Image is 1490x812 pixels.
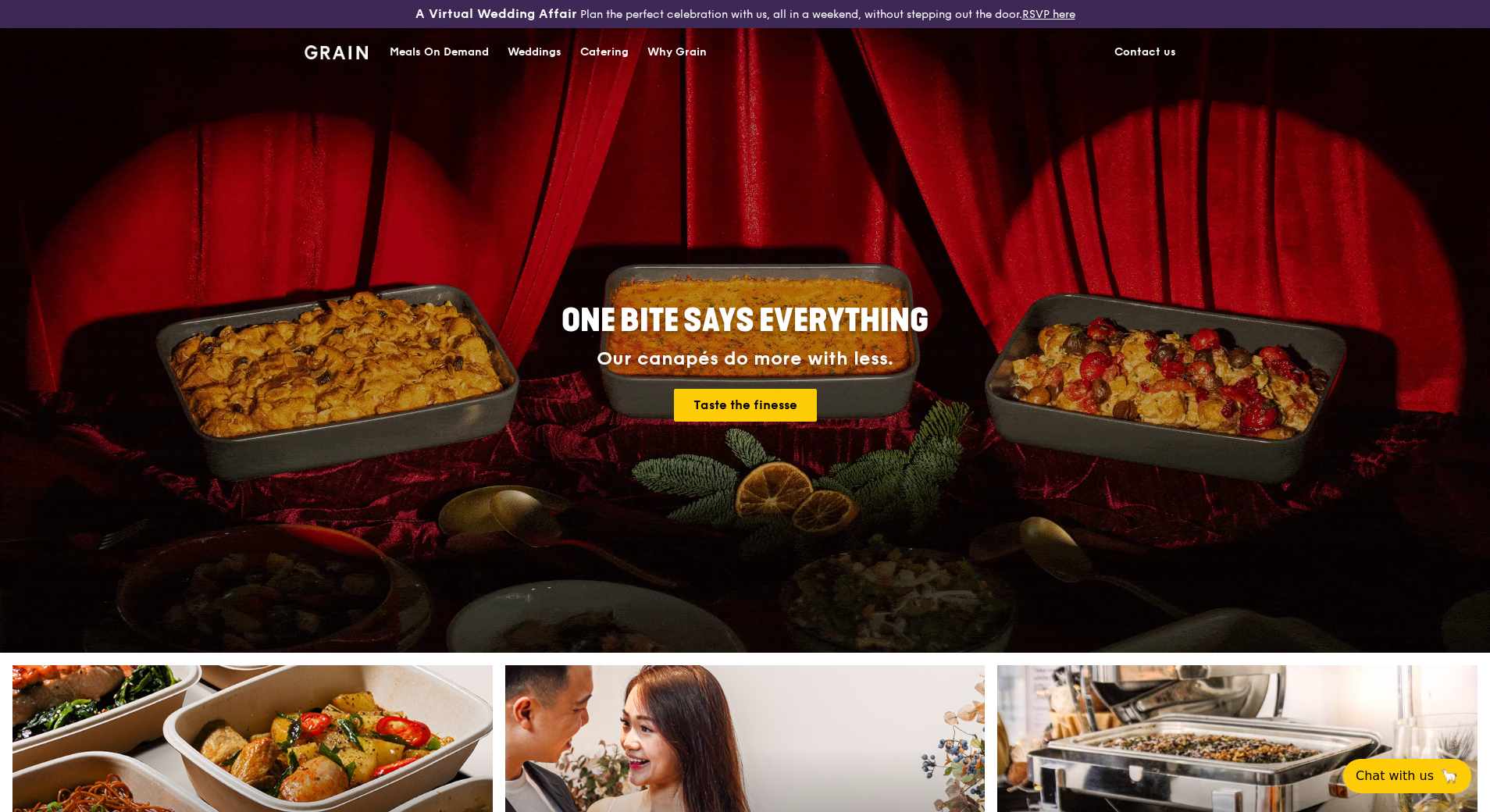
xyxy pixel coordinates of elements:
a: GrainGrain [305,27,368,74]
a: Catering [571,29,638,76]
div: Plan the perfect celebration with us, all in a weekend, without stepping out the door. [295,6,1195,22]
span: 🦙 [1440,767,1459,785]
div: Meals On Demand [390,29,489,76]
a: RSVP here [1022,8,1075,21]
button: Chat with us🦙 [1343,759,1471,793]
h3: A Virtual Wedding Affair [415,6,577,22]
div: Catering [580,29,629,76]
div: Weddings [508,29,561,76]
div: Why Grain [647,29,707,76]
img: Grain [305,45,368,59]
a: Why Grain [638,29,716,76]
span: Chat with us [1356,767,1434,785]
a: Taste the finesse [674,389,817,422]
a: Contact us [1105,29,1185,76]
a: Weddings [498,29,571,76]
